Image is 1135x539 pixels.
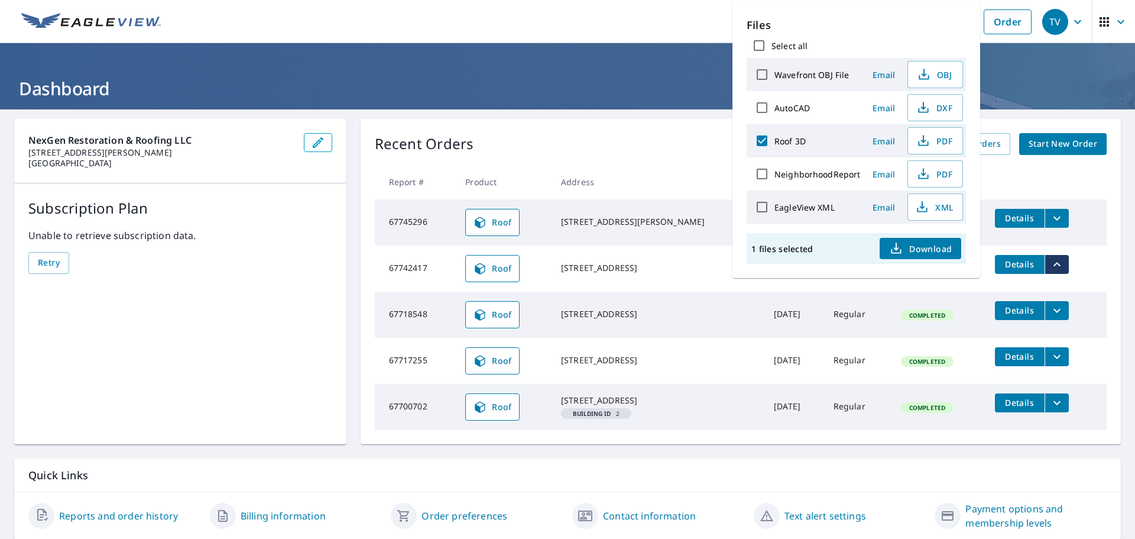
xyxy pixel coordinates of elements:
span: Roof [473,215,512,230]
span: Roof [473,354,512,368]
p: 1 files selected [751,243,813,254]
span: OBJ [915,67,953,82]
button: Email [865,132,903,150]
span: PDF [915,167,953,181]
button: filesDropdownBtn-67717255 [1045,347,1069,366]
td: Regular [824,292,891,338]
th: Address [552,164,764,199]
button: Retry [28,252,69,274]
span: Email [870,69,898,80]
h1: Dashboard [14,76,1121,101]
p: Subscription Plan [28,198,332,219]
img: EV Logo [21,13,161,31]
p: Files [747,17,966,33]
label: Wavefront OBJ File [774,69,849,80]
a: Order [984,9,1032,34]
span: Completed [902,311,952,319]
p: [STREET_ADDRESS][PERSON_NAME] [28,147,294,158]
label: Roof 3D [774,135,806,147]
th: Product [456,164,552,199]
a: Text alert settings [784,509,866,523]
a: Start New Order [1019,133,1107,155]
span: Details [1002,305,1037,316]
a: Roof [465,347,520,375]
td: 67718548 [375,292,456,338]
button: detailsBtn-67717255 [995,347,1045,366]
button: filesDropdownBtn-67700702 [1045,393,1069,412]
div: TV [1042,9,1068,35]
p: NexGen Restoration & Roofing LLC [28,133,294,147]
span: DXF [915,101,953,115]
span: Details [1002,397,1037,408]
button: DXF [907,94,963,121]
th: Report # [375,164,456,199]
td: 67745296 [375,199,456,246]
a: Billing information [241,509,326,523]
button: Email [865,66,903,84]
a: Roof [465,209,520,236]
span: Details [1002,212,1037,224]
label: EagleView XML [774,202,835,213]
button: PDF [907,127,963,154]
button: filesDropdownBtn-67718548 [1045,301,1069,320]
td: [DATE] [764,338,824,384]
span: Details [1002,351,1037,362]
label: NeighborhoodReport [774,169,860,180]
span: PDF [915,134,953,148]
label: AutoCAD [774,102,810,114]
span: Roof [473,400,512,414]
span: Email [870,169,898,180]
em: Building ID [573,411,611,417]
span: Completed [902,357,952,366]
td: Regular [824,384,891,430]
button: Email [865,198,903,217]
td: 67700702 [375,384,456,430]
p: Quick Links [28,468,1107,483]
a: Roof [465,393,520,421]
button: filesDropdownBtn-67745296 [1045,209,1069,228]
button: XML [907,193,963,221]
div: [STREET_ADDRESS][PERSON_NAME] [561,216,755,228]
span: Email [870,102,898,114]
button: filesDropdownBtn-67742417 [1045,255,1069,274]
td: 67717255 [375,338,456,384]
button: detailsBtn-67742417 [995,255,1045,274]
p: Unable to retrieve subscription data. [28,228,332,243]
a: Order preferences [421,509,507,523]
button: OBJ [907,61,963,88]
label: Select all [771,40,808,51]
td: 67742417 [375,246,456,292]
span: 2 [566,411,627,417]
span: Completed [902,404,952,412]
span: Start New Order [1029,137,1097,151]
span: Email [870,135,898,147]
button: Download [880,238,961,259]
p: [GEOGRAPHIC_DATA] [28,158,294,169]
div: [STREET_ADDRESS] [561,354,755,366]
td: Regular [824,338,891,384]
td: [DATE] [764,292,824,338]
span: Email [870,202,898,213]
button: Email [865,165,903,183]
div: [STREET_ADDRESS] [561,395,755,406]
a: Roof [465,301,520,328]
span: Roof [473,308,512,322]
span: Details [1002,259,1037,270]
span: XML [915,200,953,214]
a: Contact information [603,509,696,523]
a: Roof [465,255,520,282]
a: Reports and order history [59,509,178,523]
a: Payment options and membership levels [965,502,1107,530]
button: detailsBtn-67745296 [995,209,1045,228]
button: detailsBtn-67700702 [995,393,1045,412]
button: Email [865,99,903,117]
td: [DATE] [764,384,824,430]
span: Retry [38,256,60,270]
span: Download [889,241,952,256]
button: PDF [907,160,963,188]
span: Roof [473,262,512,276]
p: Recent Orders [375,133,474,155]
div: [STREET_ADDRESS] [561,262,755,274]
div: [STREET_ADDRESS] [561,308,755,320]
button: detailsBtn-67718548 [995,301,1045,320]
